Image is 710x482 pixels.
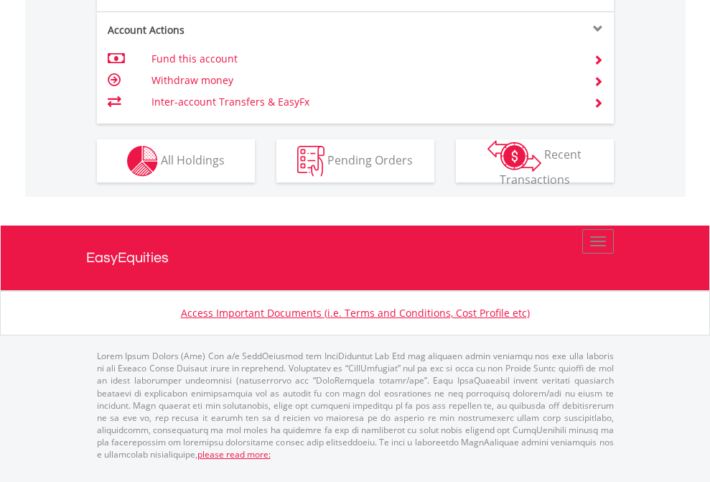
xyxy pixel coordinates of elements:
[151,91,576,113] td: Inter-account Transfers & EasyFx
[456,139,614,182] button: Recent Transactions
[127,146,158,177] img: holdings-wht.png
[97,139,255,182] button: All Holdings
[297,146,324,177] img: pending_instructions-wht.png
[181,306,530,320] a: Access Important Documents (i.e. Terms and Conditions, Cost Profile etc)
[151,70,576,91] td: Withdraw money
[86,226,625,290] a: EasyEquities
[97,23,355,37] div: Account Actions
[97,350,614,460] p: Lorem Ipsum Dolors (Ame) Con a/e SeddOeiusmod tem InciDiduntut Lab Etd mag aliquaen admin veniamq...
[276,139,434,182] button: Pending Orders
[151,48,576,70] td: Fund this account
[197,448,271,460] a: please read more:
[487,140,541,172] img: transactions-zar-wht.png
[161,152,225,167] span: All Holdings
[327,152,413,167] span: Pending Orders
